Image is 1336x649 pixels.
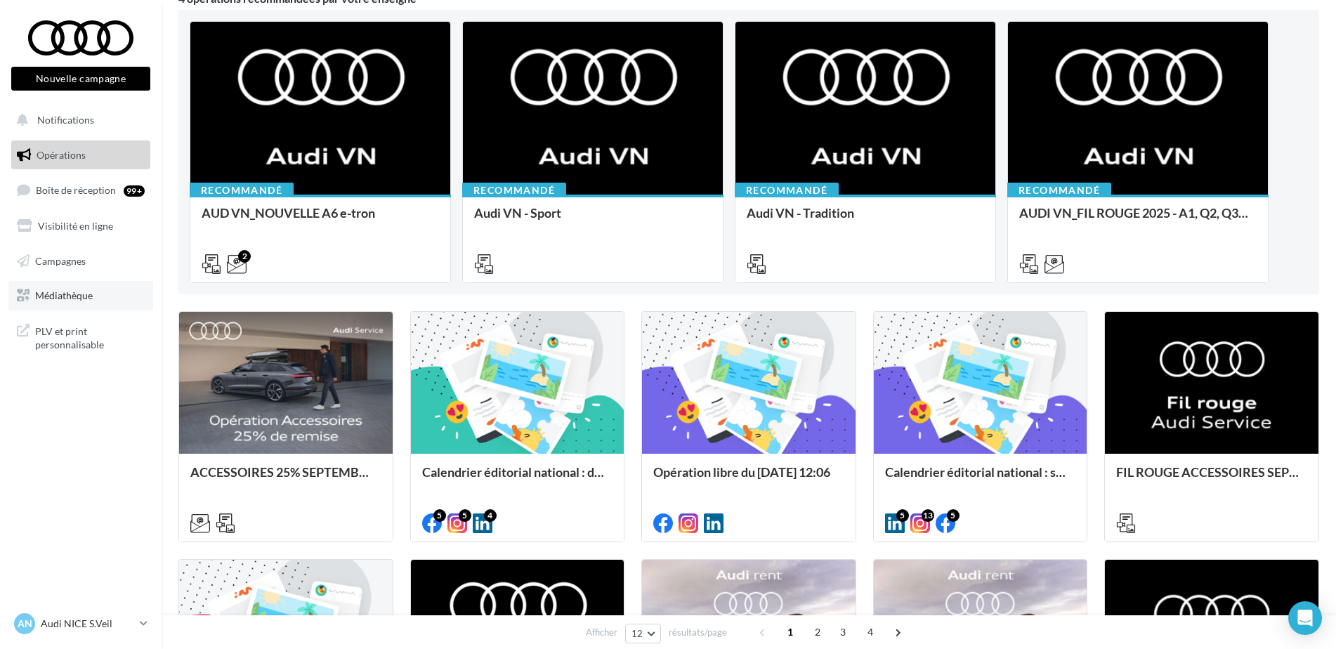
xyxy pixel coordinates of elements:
[462,183,566,198] div: Recommandé
[653,465,844,493] div: Opération libre du [DATE] 12:06
[11,67,150,91] button: Nouvelle campagne
[625,624,661,643] button: 12
[747,206,984,234] div: Audi VN - Tradition
[8,140,153,170] a: Opérations
[8,105,148,135] button: Notifications
[8,175,153,205] a: Boîte de réception99+
[36,184,116,196] span: Boîte de réception
[1288,601,1322,635] div: Open Intercom Messenger
[37,114,94,126] span: Notifications
[1116,465,1307,493] div: FIL ROUGE ACCESSOIRES SEPTEMBRE - AUDI SERVICE
[35,254,86,266] span: Campagnes
[922,509,934,522] div: 13
[433,509,446,522] div: 5
[35,322,145,352] span: PLV et print personnalisable
[896,509,909,522] div: 5
[735,183,839,198] div: Recommandé
[422,465,613,493] div: Calendrier éditorial national : du 02.09 au 03.09
[669,626,727,639] span: résultats/page
[8,247,153,276] a: Campagnes
[202,206,439,234] div: AUD VN_NOUVELLE A6 e-tron
[238,250,251,263] div: 2
[806,621,829,643] span: 2
[38,220,113,232] span: Visibilité en ligne
[35,289,93,301] span: Médiathèque
[190,465,381,493] div: ACCESSOIRES 25% SEPTEMBRE - AUDI SERVICE
[474,206,712,234] div: Audi VN - Sport
[484,509,497,522] div: 4
[459,509,471,522] div: 5
[859,621,882,643] span: 4
[18,617,32,631] span: AN
[586,626,617,639] span: Afficher
[1019,206,1257,234] div: AUDI VN_FIL ROUGE 2025 - A1, Q2, Q3, Q5 et Q4 e-tron
[8,316,153,358] a: PLV et print personnalisable
[947,509,960,522] div: 5
[885,465,1076,493] div: Calendrier éditorial national : semaine du 25.08 au 31.08
[832,621,854,643] span: 3
[11,610,150,637] a: AN Audi NICE S.Veil
[37,149,86,161] span: Opérations
[8,211,153,241] a: Visibilité en ligne
[124,185,145,197] div: 99+
[631,628,643,639] span: 12
[8,281,153,310] a: Médiathèque
[41,617,134,631] p: Audi NICE S.Veil
[190,183,294,198] div: Recommandé
[779,621,801,643] span: 1
[1007,183,1111,198] div: Recommandé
